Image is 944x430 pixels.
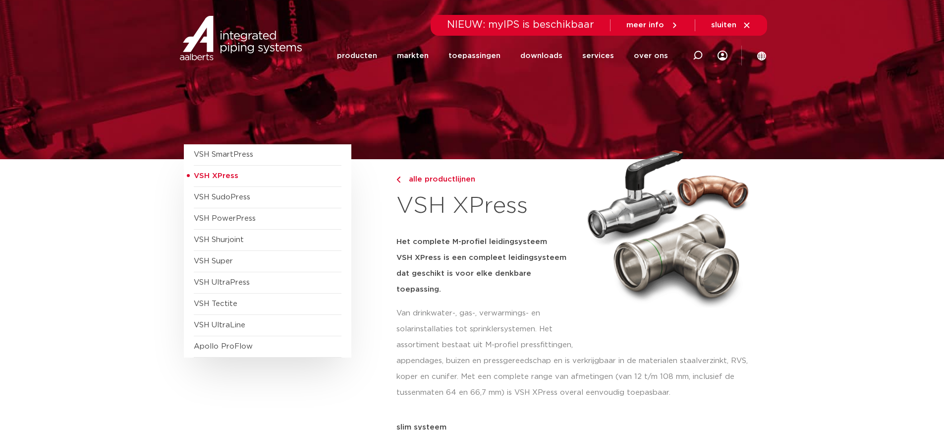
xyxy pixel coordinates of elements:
a: producten [337,36,377,76]
a: alle productlijnen [396,174,576,185]
p: Van drinkwater-, gas-, verwarmings- en solarinstallaties tot sprinklersystemen. Het assortiment b... [396,306,576,353]
p: appendages, buizen en pressgereedschap en is verkrijgbaar in de materialen staalverzinkt, RVS, ko... [396,353,761,401]
a: VSH Super [194,257,233,265]
a: Apollo ProFlow [194,343,253,350]
img: chevron-right.svg [396,177,400,183]
a: VSH UltraPress [194,279,250,286]
a: VSH SudoPress [194,193,250,201]
span: NIEUW: myIPS is beschikbaar [447,20,594,30]
span: meer info [626,21,664,29]
div: my IPS [718,36,727,76]
a: markten [397,36,429,76]
a: VSH PowerPress [194,215,256,222]
a: VSH UltraLine [194,321,245,329]
a: services [582,36,614,76]
a: VSH Shurjoint [194,236,244,244]
span: alle productlijnen [403,176,475,183]
a: toepassingen [448,36,500,76]
a: VSH Tectite [194,300,237,307]
h1: VSH XPress [396,190,576,222]
nav: Menu [337,36,668,76]
span: sluiten [711,21,736,29]
h5: Het complete M-profiel leidingsysteem VSH XPress is een compleet leidingsysteem dat geschikt is v... [396,234,576,298]
span: VSH XPress [194,172,238,180]
a: meer info [626,21,679,30]
a: downloads [520,36,562,76]
a: over ons [634,36,668,76]
a: sluiten [711,21,751,30]
a: VSH SmartPress [194,151,253,158]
